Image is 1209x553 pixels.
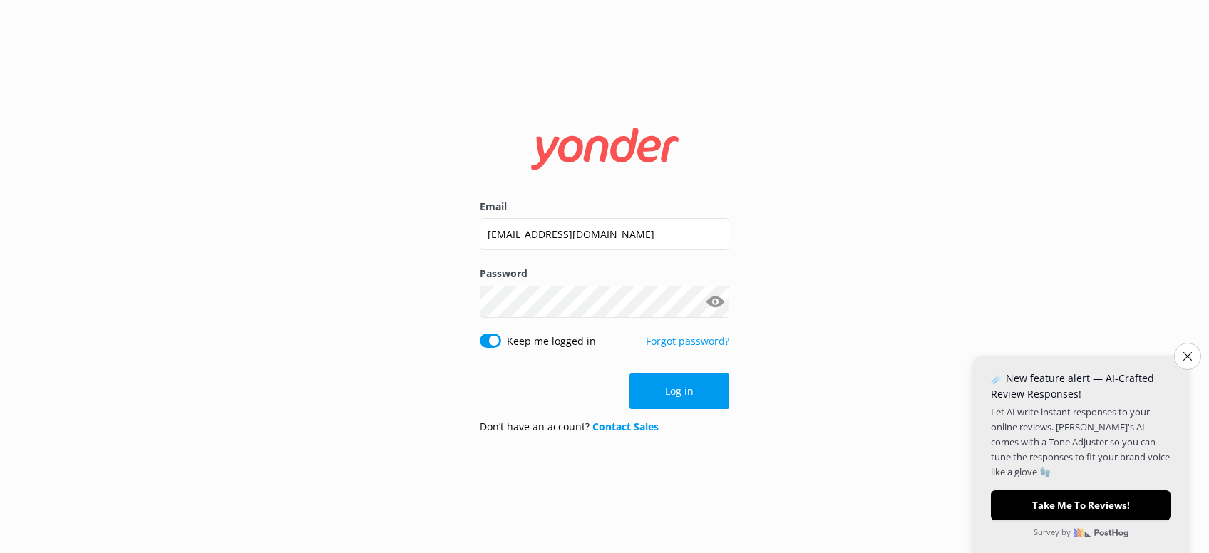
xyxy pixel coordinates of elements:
button: Show password [701,287,729,316]
button: Log in [629,373,729,409]
label: Password [480,266,729,281]
label: Email [480,199,729,215]
a: Forgot password? [646,334,729,348]
p: Don’t have an account? [480,419,659,435]
input: user@emailaddress.com [480,218,729,250]
a: Contact Sales [592,420,659,433]
label: Keep me logged in [507,334,596,349]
